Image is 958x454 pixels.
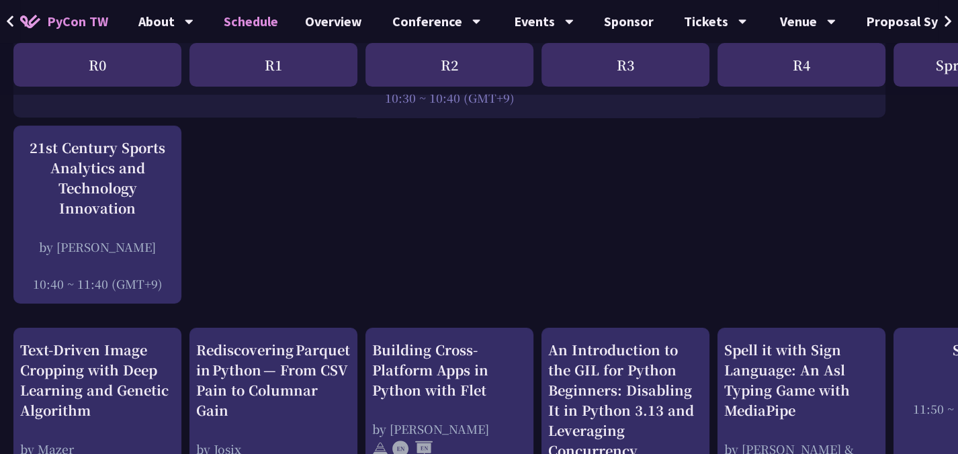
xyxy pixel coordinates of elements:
[20,138,175,218] div: 21st Century Sports Analytics and Technology Innovation
[13,43,181,87] div: R0
[372,420,527,437] div: by [PERSON_NAME]
[20,238,175,255] div: by [PERSON_NAME]
[365,43,533,87] div: R2
[717,43,885,87] div: R4
[372,340,527,400] div: Building Cross-Platform Apps in Python with Flet
[724,340,879,420] div: Spell it with Sign Language: An Asl Typing Game with MediaPipe
[20,15,40,28] img: Home icon of PyCon TW 2025
[47,11,108,32] span: PyCon TW
[20,275,175,292] div: 10:40 ~ 11:40 (GMT+9)
[20,138,175,292] a: 21st Century Sports Analytics and Technology Innovation by [PERSON_NAME] 10:40 ~ 11:40 (GMT+9)
[541,43,709,87] div: R3
[7,5,122,38] a: PyCon TW
[20,89,879,106] div: 10:30 ~ 10:40 (GMT+9)
[189,43,357,87] div: R1
[20,340,175,420] div: Text-Driven Image Cropping with Deep Learning and Genetic Algorithm
[196,340,351,420] div: Rediscovering Parquet in Python — From CSV Pain to Columnar Gain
